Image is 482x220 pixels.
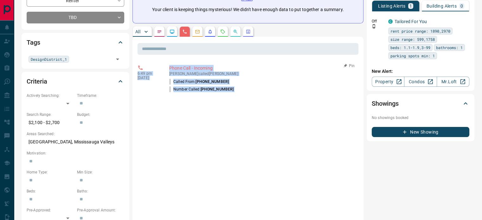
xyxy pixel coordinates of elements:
[27,93,74,98] p: Actively Searching:
[138,76,160,80] p: [DATE]
[27,76,47,86] h2: Criteria
[27,169,74,175] p: Home Type:
[246,29,251,34] svg: Agent Actions
[196,79,229,84] span: [PHONE_NUMBER]
[372,24,376,28] svg: Push Notification Only
[390,53,435,59] span: parking spots min: 1
[390,28,450,34] span: rent price range: 1890,2970
[372,96,469,111] div: Showings
[27,74,124,89] div: Criteria
[182,29,187,34] svg: Calls
[113,55,122,64] button: Open
[390,36,435,42] span: size range: 599,1758
[77,207,124,213] p: Pre-Approval Amount:
[390,44,430,51] span: beds: 1.1-1.9,3-99
[169,79,229,85] p: Called From:
[27,137,124,147] p: [GEOGRAPHIC_DATA], Mississauga Valleys
[388,19,393,24] div: condos.ca
[135,29,140,34] p: All
[409,4,412,8] p: 1
[195,29,200,34] svg: Emails
[27,131,124,137] p: Areas Searched:
[201,87,234,91] span: [PHONE_NUMBER]
[27,112,74,117] p: Search Range:
[220,29,225,34] svg: Requests
[27,207,74,213] p: Pre-Approved:
[340,63,358,69] button: Pin
[27,12,124,23] div: TBD
[169,65,356,72] p: Phone Call - Incoming
[208,29,213,34] svg: Listing Alerts
[77,188,124,194] p: Baths:
[395,19,427,24] a: Tailored For You
[372,18,384,24] p: Off
[372,127,469,137] button: New Showing
[233,29,238,34] svg: Opportunities
[378,4,406,8] p: Listing Alerts
[152,6,344,13] p: Your client is keeping things mysterious! We didn't have enough data to put together a summary.
[460,4,463,8] p: 0
[27,117,74,128] p: $2,100 - $2,700
[169,72,356,76] p: [PERSON_NAME] called [PERSON_NAME]
[372,77,404,87] a: Property
[138,71,160,76] p: 6:49 pm
[27,35,124,50] div: Tags
[404,77,437,87] a: Condos
[436,44,463,51] span: bathrooms: 1
[77,93,124,98] p: Timeframe:
[170,29,175,34] svg: Lead Browsing Activity
[77,169,124,175] p: Min Size:
[169,86,234,92] p: Number Called:
[437,77,469,87] a: Mr.Loft
[27,37,40,47] h2: Tags
[77,112,124,117] p: Budget:
[157,29,162,34] svg: Notes
[372,68,469,75] p: New Alert:
[27,188,74,194] p: Beds:
[427,4,457,8] p: Building Alerts
[27,150,124,156] p: Motivation:
[372,115,469,121] p: No showings booked
[372,98,399,109] h2: Showings
[31,56,67,62] span: DesignDistrict_1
